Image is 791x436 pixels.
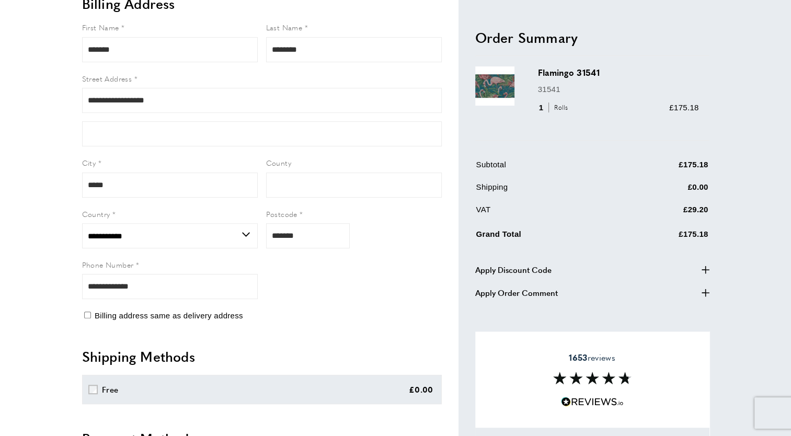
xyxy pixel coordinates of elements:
div: 1 [538,101,572,114]
td: £175.18 [617,158,708,179]
span: First Name [82,22,119,32]
strong: 1653 [569,351,587,363]
span: Last Name [266,22,303,32]
h2: Shipping Methods [82,347,442,366]
img: Reviews section [553,372,632,384]
div: Free [102,383,118,396]
h2: Order Summary [475,28,709,47]
span: Phone Number [82,259,134,270]
input: Billing address same as delivery address [84,312,91,318]
span: Rolls [548,103,571,113]
span: Street Address [82,73,132,84]
div: £0.00 [409,383,433,396]
span: Apply Discount Code [475,263,552,276]
span: County [266,157,291,168]
td: Subtotal [476,158,616,179]
span: Billing address same as delivery address [95,311,243,320]
span: Country [82,209,110,219]
img: Reviews.io 5 stars [561,397,624,407]
td: £175.18 [617,226,708,248]
span: Postcode [266,209,297,219]
td: £29.20 [617,203,708,224]
span: £175.18 [669,103,698,112]
td: Shipping [476,181,616,201]
td: VAT [476,203,616,224]
td: £0.00 [617,181,708,201]
p: 31541 [538,83,699,96]
img: Flamingo 31541 [475,67,514,106]
h3: Flamingo 31541 [538,67,699,79]
span: Apply Order Comment [475,286,558,299]
td: Grand Total [476,226,616,248]
span: City [82,157,96,168]
span: reviews [569,352,615,363]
